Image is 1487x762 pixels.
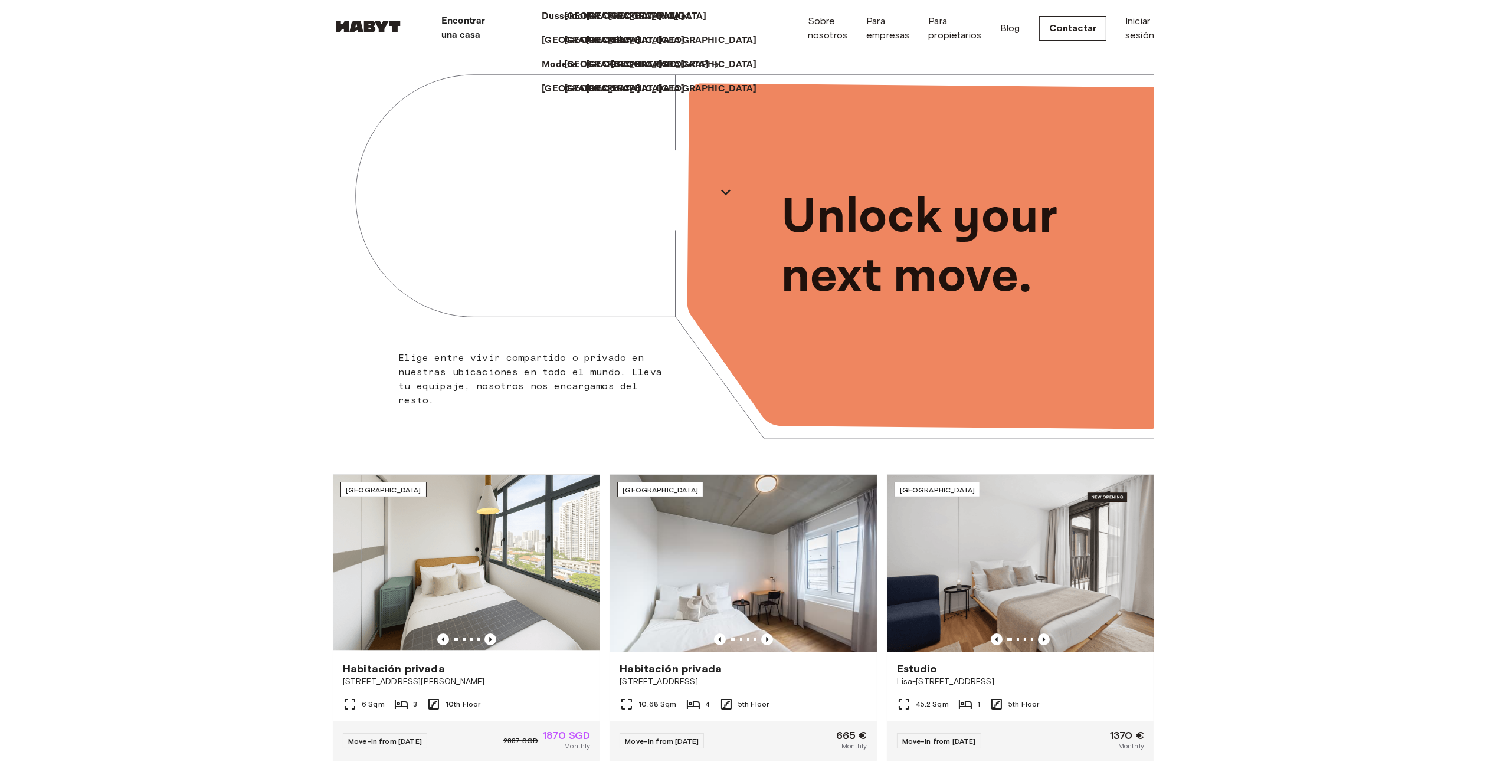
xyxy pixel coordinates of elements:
span: Estudio [897,662,938,676]
span: 6 Sqm [362,699,385,710]
img: Marketing picture of unit DE-04-037-026-03Q [610,475,876,652]
p: [GEOGRAPHIC_DATA] [586,34,684,48]
p: Encontrar una casa [441,14,485,42]
a: [GEOGRAPHIC_DATA] [586,9,696,24]
p: [GEOGRAPHIC_DATA] [542,82,640,96]
span: 1 [977,699,980,710]
img: Marketing picture of unit SG-01-116-001-02 [333,475,600,652]
a: Marketing picture of unit DE-04-037-026-03QPrevious imagePrevious image[GEOGRAPHIC_DATA]Habitació... [610,474,877,761]
a: Dusseldorf [542,9,602,24]
p: [GEOGRAPHIC_DATA] [542,34,640,48]
p: Phuket [659,9,690,24]
button: Previous image [437,633,449,645]
a: Blog [1000,21,1020,35]
span: 3 [413,699,417,710]
p: Elige entre vivir compartido o privado en nuestras ubicaciones en todo el mundo. Lleva tu equipaj... [398,351,669,408]
a: [GEOGRAPHIC_DATA] [659,34,769,48]
span: 5th Floor [1008,699,1039,710]
a: Milan [608,34,644,48]
span: Habitación privada [620,662,722,676]
span: Habitación privada [343,662,445,676]
span: Monthly [841,741,867,751]
span: Move-in from [DATE] [902,737,976,745]
span: Lisa-[STREET_ADDRESS] [897,676,1144,688]
span: Monthly [564,741,590,751]
p: [GEOGRAPHIC_DATA] [611,58,709,72]
span: Move-in from [DATE] [625,737,699,745]
p: [GEOGRAPHIC_DATA] [564,9,663,24]
button: Previous image [714,633,726,645]
a: Contactar [1039,16,1106,41]
p: [GEOGRAPHIC_DATA] [608,9,707,24]
p: [GEOGRAPHIC_DATA] [659,82,757,96]
button: Previous image [1038,633,1050,645]
a: [GEOGRAPHIC_DATA] [586,34,696,48]
span: [STREET_ADDRESS] [620,676,867,688]
p: Milan [608,34,633,48]
img: Habyt [333,21,404,32]
p: [GEOGRAPHIC_DATA] [586,58,684,72]
span: 4 [705,699,710,710]
p: [GEOGRAPHIC_DATA] [586,82,684,96]
a: Para empresas [866,14,909,42]
span: [GEOGRAPHIC_DATA] [346,485,421,494]
span: 10.68 Sqm [638,699,676,710]
span: 10th Floor [446,699,481,710]
p: [GEOGRAPHIC_DATA] [586,9,684,24]
a: [GEOGRAPHIC_DATA] [659,82,769,96]
a: Sobre nosotros [808,14,847,42]
span: 1870 SGD [543,730,590,741]
a: Iniciar sesión [1125,14,1154,42]
a: [GEOGRAPHIC_DATA] [586,82,696,96]
p: Modena [542,58,578,72]
a: Phuket [659,9,702,24]
p: [GEOGRAPHIC_DATA] [564,34,663,48]
span: [GEOGRAPHIC_DATA] [900,485,975,494]
a: [GEOGRAPHIC_DATA] [611,58,721,72]
span: Move-in from [DATE] [348,737,422,745]
p: [GEOGRAPHIC_DATA] [659,34,757,48]
span: [STREET_ADDRESS][PERSON_NAME] [343,676,590,688]
a: [GEOGRAPHIC_DATA] [564,9,674,24]
span: 1370 € [1110,730,1144,741]
button: Previous image [484,633,496,645]
span: 5th Floor [738,699,769,710]
span: 665 € [836,730,867,741]
span: 2337 SGD [503,735,538,746]
a: Para propietarios [928,14,981,42]
img: Marketing picture of unit DE-01-489-503-001 [887,475,1154,652]
a: [GEOGRAPHIC_DATA] [542,34,652,48]
a: [GEOGRAPHIC_DATA] [564,82,674,96]
button: Previous image [761,633,773,645]
span: Monthly [1118,741,1144,751]
a: Marketing picture of unit DE-01-489-503-001Previous imagePrevious image[GEOGRAPHIC_DATA]EstudioLi... [887,474,1154,761]
a: Marketing picture of unit SG-01-116-001-02Previous imagePrevious image[GEOGRAPHIC_DATA]Habitación... [333,474,600,761]
a: [GEOGRAPHIC_DATA] [564,58,674,72]
span: [GEOGRAPHIC_DATA] [623,485,698,494]
button: Previous image [991,633,1003,645]
a: [GEOGRAPHIC_DATA] [586,58,696,72]
p: [GEOGRAPHIC_DATA] [564,82,663,96]
a: Modena [542,58,589,72]
a: [GEOGRAPHIC_DATA] [564,34,674,48]
a: [GEOGRAPHIC_DATA] [608,9,719,24]
a: [GEOGRAPHIC_DATA] [542,82,652,96]
p: Unlock your next move. [781,188,1135,307]
span: 45.2 Sqm [916,699,949,710]
p: [GEOGRAPHIC_DATA] [564,58,663,72]
p: Dusseldorf [542,9,591,24]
